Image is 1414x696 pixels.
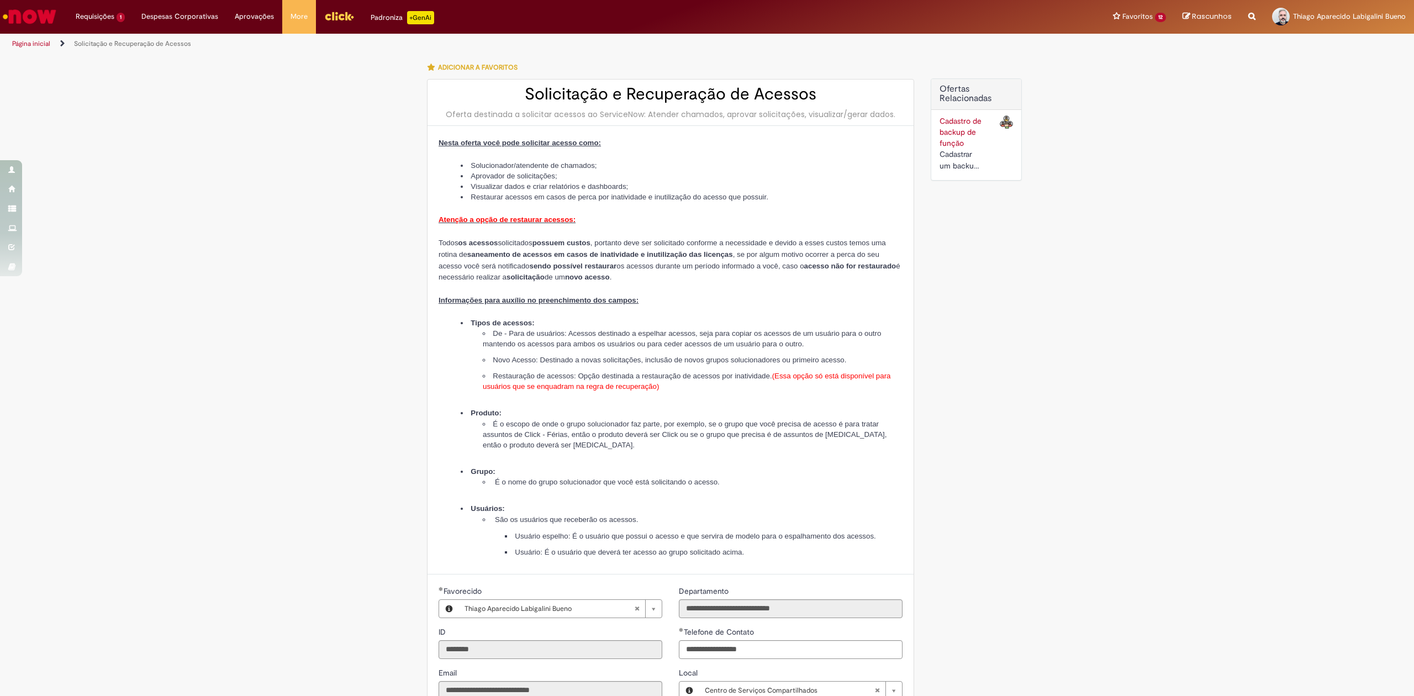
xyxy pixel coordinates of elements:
strong: solicitação [506,273,545,281]
span: Thiago Aparecido Labigalini Bueno [1293,12,1406,21]
strong: Grupo: [471,467,495,476]
span: Rascunhos [1192,11,1232,22]
li: Aprovador de solicitações; [461,171,903,181]
span: Aprovações [235,11,274,22]
strong: Usuários: [471,504,504,513]
span: 12 [1155,13,1166,22]
span: 1 [117,13,125,22]
h2: Ofertas Relacionadas [940,85,1013,104]
a: Solicitação e Recuperação de Acessos [74,39,191,48]
input: Departamento [679,599,903,618]
span: Obrigatório Preenchido [439,587,444,591]
span: São os usuários que receberão os acessos. [495,515,638,524]
a: Cadastro de backup de função [940,116,982,148]
span: Thiago Aparecido Labigalini Bueno [465,600,634,618]
span: Atenção a opção de restaurar acessos: [439,215,576,224]
div: Cadastrar um backup para as suas funções no portal Now [940,149,983,172]
input: Telefone de Contato [679,640,903,659]
a: Página inicial [12,39,50,48]
span: Somente leitura - ID [439,627,448,637]
input: ID [439,640,662,659]
a: Rascunhos [1183,12,1232,22]
li: Usuário: É o usuário que deverá ter acesso ao grupo solicitado acima. [505,547,903,557]
span: Informações para auxílio no preenchimento dos campos: [439,296,639,304]
div: Oferta destinada a solicitar acessos ao ServiceNow: Atender chamados, aprovar solicitações, visua... [439,109,903,120]
strong: os acessos [458,239,498,247]
strong: sendo possível restaurar [529,262,616,270]
li: Solucionador/atendente de chamados; [461,160,903,171]
span: Somente leitura - Departamento [679,586,731,596]
span: Todos solicitados , portanto deve ser solicitado conforme a necessidade e devido a esses custos t... [439,239,900,282]
label: Somente leitura - Email [439,667,459,678]
strong: Tipos de acessos: [471,319,534,327]
li: Restaurar acessos em casos de perca por inatividade e inutilização do acesso que possuir. [461,192,903,202]
span: Local [679,668,700,678]
button: Adicionar a Favoritos [427,56,524,79]
img: click_logo_yellow_360x200.png [324,8,354,24]
span: Adicionar a Favoritos [438,63,518,72]
li: Visualizar dados e criar relatórios e dashboards; [461,181,903,192]
strong: saneamento de acessos [467,250,552,259]
span: Favoritos [1122,11,1153,22]
div: Padroniza [371,11,434,24]
span: Despesas Corporativas [141,11,218,22]
h2: Solicitação e Recuperação de Acessos [439,85,903,103]
label: Somente leitura - Departamento [679,586,731,597]
li: Restauração de acessos: Opção destinada a restauração de acessos por inatividade. [483,371,903,402]
strong: acesso não for restaurado [804,262,896,270]
button: Favorecido, Visualizar este registro Thiago Aparecido Labigalini Bueno [439,600,459,618]
span: É o nome do grupo solucionador que você está solicitando o acesso. [495,478,720,486]
li: Usuário espelho: É o usuário que possui o acesso e que servira de modelo para o espalhamento dos ... [505,531,903,541]
span: Telefone de Contato [684,627,756,637]
span: More [291,11,308,22]
div: Ofertas Relacionadas [931,78,1022,181]
li: De - Para de usuários: Acessos destinado a espelhar acessos, seja para copiar os acessos de um us... [483,328,903,349]
strong: Produto: [471,409,502,417]
strong: novo acesso [565,273,610,281]
span: É o escopo de onde o grupo solucionador faz parte, por exemplo, se o grupo que você precisa de ac... [483,420,887,449]
abbr: Limpar campo Favorecido [629,600,645,618]
img: Cadastro de backup de função [1000,115,1013,129]
span: Necessários - Favorecido [444,586,484,596]
strong: em casos de inatividade e inutilização das licenças [554,250,733,259]
label: Somente leitura - ID [439,626,448,637]
p: +GenAi [407,11,434,24]
img: ServiceNow [1,6,58,28]
span: Somente leitura - Email [439,668,459,678]
span: Requisições [76,11,114,22]
li: Novo Acesso: Destinado a novas solicitações, inclusão de novos grupos solucionadores ou primeiro ... [483,355,903,365]
strong: possuem custos [532,239,590,247]
span: Obrigatório Preenchido [679,628,684,632]
ul: Trilhas de página [8,34,935,54]
a: Thiago Aparecido Labigalini BuenoLimpar campo Favorecido [459,600,662,618]
span: Nesta oferta você pode solicitar acesso como: [439,139,601,147]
